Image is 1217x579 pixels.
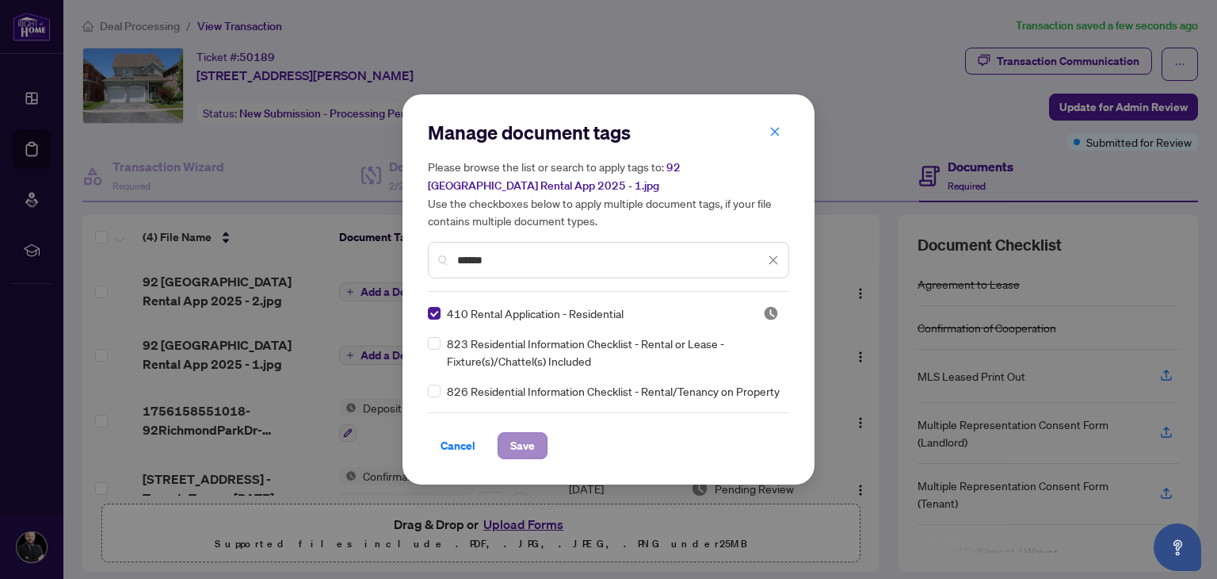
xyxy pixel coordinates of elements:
[447,305,624,322] span: 410 Rental Application - Residential
[763,305,779,321] img: status
[428,158,789,229] h5: Please browse the list or search to apply tags to: Use the checkboxes below to apply multiple doc...
[447,382,780,400] span: 826 Residential Information Checklist - Rental/Tenancy on Property
[428,432,488,459] button: Cancel
[510,433,535,458] span: Save
[763,305,779,321] span: Pending Review
[441,433,475,458] span: Cancel
[447,335,780,370] span: 823 Residential Information Checklist - Rental or Lease - Fixture(s)/Chattel(s) Included
[428,120,789,145] h2: Manage document tags
[768,255,779,266] span: close
[1154,523,1201,571] button: Open asap
[498,432,547,459] button: Save
[769,126,780,137] span: close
